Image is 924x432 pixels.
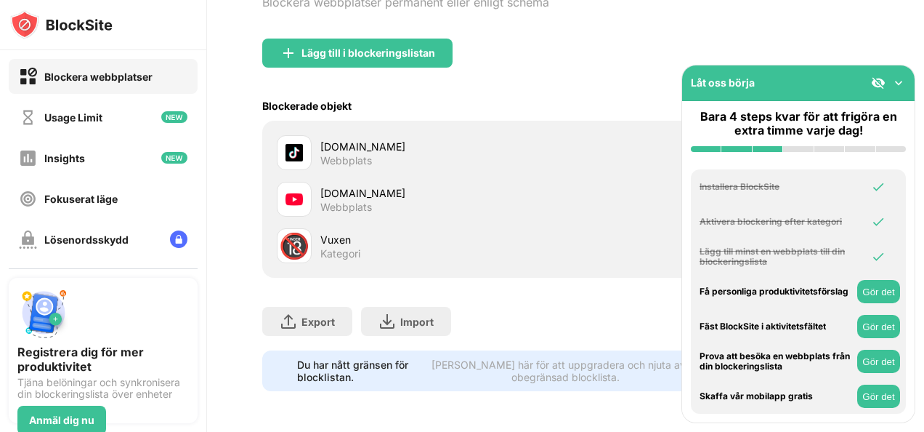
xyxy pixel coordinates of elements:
[262,100,352,112] div: Blockerade objekt
[857,350,900,373] button: Gör det
[285,144,303,161] img: favicons
[44,152,85,164] div: Insights
[10,10,113,39] img: logo-blocksite.svg
[700,182,854,192] div: Installera BlockSite
[17,377,189,400] div: Tjäna belöningar och synkronisera din blockeringslista över enheter
[19,108,37,127] img: time-usage-off.svg
[279,231,309,261] div: 🔞
[700,391,854,401] div: Skaffa vår mobilapp gratis
[857,385,900,408] button: Gör det
[700,321,854,332] div: Fäst BlockSite i aktivitetsfältet
[400,316,434,328] div: Import
[700,287,854,297] div: Få personliga produktivitetsförslag
[297,359,420,383] div: Du har nått gränsen för blocklistan.
[19,68,37,86] img: block-on.svg
[871,76,885,90] img: eye-not-visible.svg
[871,180,885,194] img: omni-check.svg
[19,190,37,208] img: focus-off.svg
[857,280,900,303] button: Gör det
[161,152,187,164] img: new-icon.svg
[700,217,854,227] div: Aktivera blockering efter kategori
[871,249,885,264] img: omni-check.svg
[44,111,102,124] div: Usage Limit
[44,71,153,83] div: Blockera webbplatser
[19,231,37,249] img: password-protection-off.svg
[285,191,303,208] img: favicons
[301,47,435,59] div: Lägg till i blockeringslistan
[891,76,906,90] img: omni-setup-toggle.svg
[44,268,158,292] div: Anpassad blockeringssida
[320,139,565,154] div: [DOMAIN_NAME]
[691,110,906,137] div: Bara 4 steps kvar för att frigöra en extra timme varje dag!
[320,154,372,167] div: Webbplats
[44,233,129,246] div: Lösenordsskydd
[871,215,885,229] img: omni-check.svg
[700,351,854,372] div: Prova att besöka en webbplats från din blockeringslista
[320,185,565,201] div: [DOMAIN_NAME]
[320,232,565,247] div: Vuxen
[17,287,70,339] img: push-signup.svg
[320,247,360,260] div: Kategori
[429,359,702,383] div: [PERSON_NAME] här för att uppgradera och njuta av en obegränsad blocklista.
[161,111,187,123] img: new-icon.svg
[170,231,187,248] img: lock-menu.svg
[29,415,94,426] div: Anmäl dig nu
[857,315,900,338] button: Gör det
[320,201,372,214] div: Webbplats
[700,247,854,268] div: Lägg till minst en webbplats till din blockeringslista
[691,76,755,89] div: Låt oss börja
[19,149,37,167] img: insights-off.svg
[44,193,118,205] div: Fokuserat läge
[301,316,335,328] div: Export
[17,345,189,374] div: Registrera dig för mer produktivitet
